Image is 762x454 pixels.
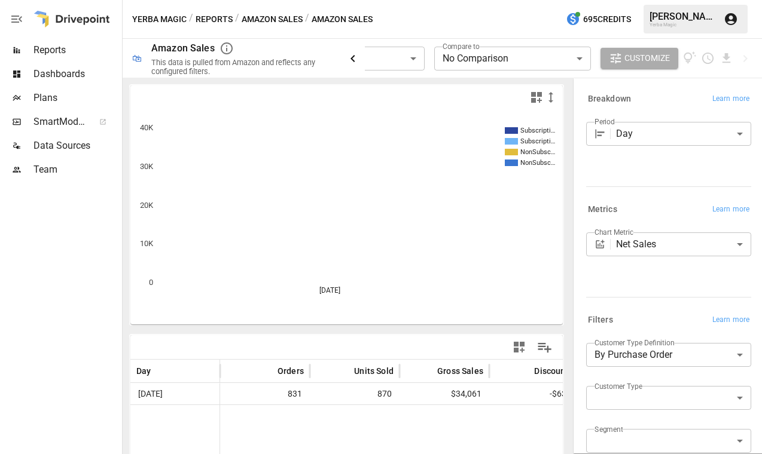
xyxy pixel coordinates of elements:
button: Sort [260,363,276,379]
div: No Comparison [434,47,591,70]
span: 870 [316,384,394,404]
span: Units Sold [354,365,394,377]
label: Chart Metric [595,227,633,237]
h6: Filters [588,314,613,327]
span: Day [136,365,151,377]
div: By Purchase Order [586,343,751,367]
text: NonSubsc… [520,159,555,167]
text: NonSubsc… [520,148,555,156]
button: Yerba Magic [132,12,187,27]
span: $34,061 [406,384,483,404]
label: Customer Type [595,381,642,391]
text: 10K [140,239,154,248]
div: This data is pulled from Amazon and reflects any configured filters. [151,58,331,76]
span: Dashboards [33,67,120,81]
span: [DATE] [136,384,214,404]
text: Subscripti… [520,127,555,134]
button: Sort [336,363,353,379]
text: 40K [140,123,154,132]
span: Learn more [712,204,749,216]
span: Learn more [712,93,749,105]
div: [PERSON_NAME] [650,11,717,22]
text: Subscripti… [520,137,555,145]
div: / [189,12,193,27]
span: Gross Sales [437,365,483,377]
button: Customize [601,48,678,69]
svg: A chart. [130,109,563,324]
span: Reports [33,43,120,57]
div: Day [616,122,751,146]
button: Sort [419,363,436,379]
div: / [235,12,239,27]
span: SmartModel [33,115,86,129]
span: Discounts [534,365,573,377]
button: Sort [516,363,533,379]
div: 🛍 [132,53,142,64]
span: 695 Credits [583,12,631,27]
span: Team [33,162,120,177]
text: 0 [149,278,153,287]
button: 695Credits [561,8,636,30]
button: Sort [153,363,169,379]
label: Period [595,116,615,127]
button: Manage Columns [531,334,558,361]
label: Customer Type Definition [595,338,675,348]
span: 831 [226,384,304,404]
span: Customize [624,51,670,66]
span: Plans [33,91,120,105]
text: [DATE] [319,286,340,295]
label: Segment [595,424,623,434]
div: Amazon Sales [151,42,215,54]
span: Orders [278,365,304,377]
h6: Metrics [588,203,617,216]
h6: Breakdown [588,93,631,106]
span: ™ [86,113,94,128]
text: 30K [140,162,154,171]
button: Amazon Sales [242,12,303,27]
span: Data Sources [33,139,120,153]
button: Schedule report [701,51,715,65]
div: Net Sales [616,232,751,256]
div: Yerba Magic [650,22,717,27]
button: View documentation [683,48,697,69]
button: Download report [720,51,733,65]
span: -$631 [495,384,573,404]
label: Compare to [443,41,480,51]
button: Reports [196,12,233,27]
div: / [305,12,309,27]
text: 20K [140,201,154,210]
span: Learn more [712,314,749,326]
